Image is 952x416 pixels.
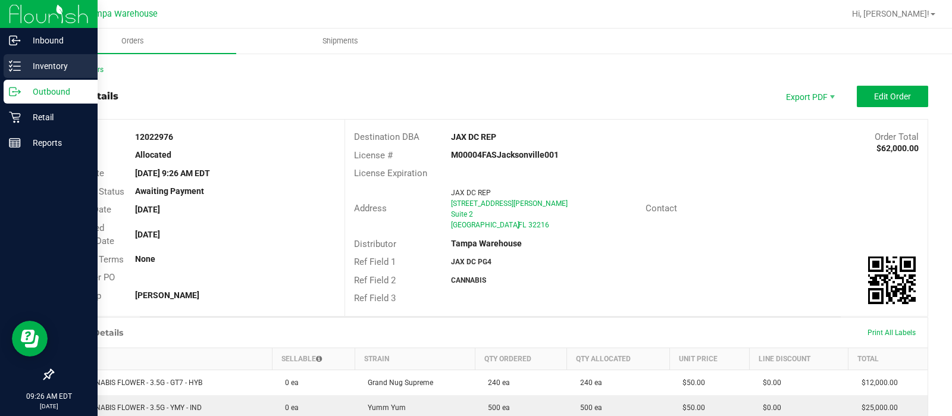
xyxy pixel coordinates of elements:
[12,321,48,356] iframe: Resource center
[354,168,427,179] span: License Expiration
[54,348,273,370] th: Item
[868,257,916,304] img: Scan me!
[856,404,898,412] span: $25,000.00
[236,29,444,54] a: Shipments
[85,9,158,19] span: Tampa Warehouse
[29,29,236,54] a: Orders
[135,150,171,159] strong: Allocated
[21,59,92,73] p: Inventory
[451,189,491,197] span: JAX DC REP
[354,132,419,142] span: Destination DBA
[482,379,510,387] span: 240 ea
[451,258,491,266] strong: JAX DC PG4
[482,404,510,412] span: 500 ea
[757,379,781,387] span: $0.00
[354,275,396,286] span: Ref Field 2
[868,329,916,337] span: Print All Labels
[21,110,92,124] p: Retail
[876,143,919,153] strong: $62,000.00
[9,86,21,98] inline-svg: Outbound
[9,60,21,72] inline-svg: Inventory
[852,9,929,18] span: Hi, [PERSON_NAME]!
[135,132,173,142] strong: 12022976
[135,254,155,264] strong: None
[451,132,496,142] strong: JAX DC REP
[856,379,898,387] span: $12,000.00
[518,221,526,229] span: FL
[451,239,522,248] strong: Tampa Warehouse
[105,36,160,46] span: Orders
[9,111,21,123] inline-svg: Retail
[528,221,549,229] span: 32216
[279,379,299,387] span: 0 ea
[362,404,406,412] span: Yumm Yum
[135,186,204,196] strong: Awaiting Payment
[874,92,911,101] span: Edit Order
[451,150,559,159] strong: M00004FASJacksonville001
[362,379,433,387] span: Grand Nug Supreme
[451,276,486,284] strong: CANNABIS
[669,348,750,370] th: Unit Price
[646,203,677,214] span: Contact
[354,293,396,304] span: Ref Field 3
[868,257,916,304] qrcode: 12022976
[135,290,199,300] strong: [PERSON_NAME]
[135,205,160,214] strong: [DATE]
[135,230,160,239] strong: [DATE]
[451,210,473,218] span: Suite 2
[574,404,602,412] span: 500 ea
[677,379,705,387] span: $50.00
[135,168,210,178] strong: [DATE] 9:26 AM EDT
[354,203,387,214] span: Address
[5,402,92,411] p: [DATE]
[21,136,92,150] p: Reports
[354,150,393,161] span: License #
[773,86,845,107] li: Export PDF
[451,221,519,229] span: [GEOGRAPHIC_DATA]
[61,379,202,387] span: FT - CANNABIS FLOWER - 3.5G - GT7 - HYB
[9,137,21,149] inline-svg: Reports
[354,257,396,267] span: Ref Field 1
[451,199,568,208] span: [STREET_ADDRESS][PERSON_NAME]
[517,221,518,229] span: ,
[306,36,374,46] span: Shipments
[21,85,92,99] p: Outbound
[355,348,475,370] th: Strain
[279,404,299,412] span: 0 ea
[61,404,202,412] span: FT - CANNABIS FLOWER - 3.5G - YMY - IND
[475,348,566,370] th: Qty Ordered
[848,348,928,370] th: Total
[5,391,92,402] p: 09:26 AM EDT
[757,404,781,412] span: $0.00
[272,348,355,370] th: Sellable
[857,86,928,107] button: Edit Order
[9,35,21,46] inline-svg: Inbound
[875,132,919,142] span: Order Total
[21,33,92,48] p: Inbound
[574,379,602,387] span: 240 ea
[750,348,848,370] th: Line Discount
[567,348,670,370] th: Qty Allocated
[354,239,396,249] span: Distributor
[677,404,705,412] span: $50.00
